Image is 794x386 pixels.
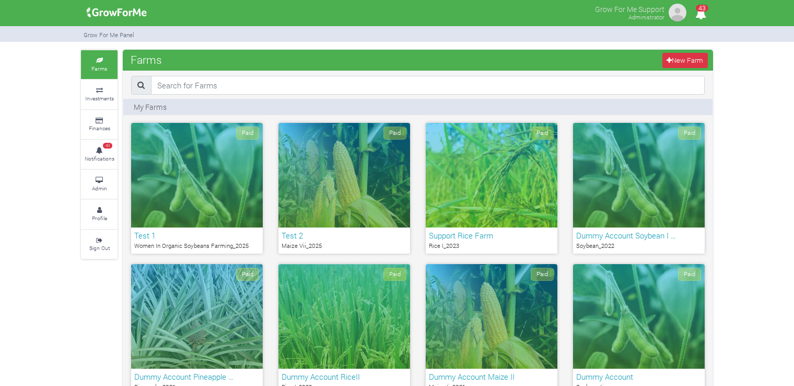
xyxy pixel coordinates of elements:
a: 43 Notifications [81,140,118,169]
p: My Farms [134,101,167,112]
span: Paid [531,127,554,140]
p: Grow For Me Support [595,2,664,15]
small: Farms [91,65,107,72]
img: growforme image [667,2,688,23]
a: Sign Out [81,230,118,259]
span: Paid [678,127,701,140]
img: growforme image [83,2,150,23]
small: Finances [89,124,110,132]
a: Profile [81,200,118,229]
a: New Farm [662,53,708,68]
a: Paid Dummy Account Soybean I … Soybean_2022 [573,123,705,254]
a: Paid Support Rice Farm Rice I_2023 [426,123,557,254]
span: Paid [678,268,701,281]
small: Investments [85,95,114,102]
p: Women In Organic Soybeans Farming_2025 [134,242,260,251]
i: Notifications [691,2,711,26]
h6: Dummy Account Maize II [429,372,554,381]
small: Profile [92,214,107,222]
p: Maize Vii_2025 [282,242,407,251]
h6: Test 2 [282,231,407,240]
small: Sign Out [89,244,110,252]
input: Search for Farms [151,76,705,95]
h6: Test 1 [134,231,260,240]
h6: Support Rice Farm [429,231,554,240]
a: 43 [691,10,711,20]
a: Farms [81,50,118,79]
span: 43 [696,5,708,12]
span: Paid [383,127,406,140]
h6: Dummy Account RiceII [282,372,407,381]
small: Administrator [628,13,664,21]
span: Paid [236,127,259,140]
small: Grow For Me Panel [84,31,134,39]
p: Soybean_2022 [576,242,702,251]
a: Paid Test 1 Women In Organic Soybeans Farming_2025 [131,123,263,254]
a: Finances [81,110,118,139]
a: Paid Test 2 Maize Vii_2025 [278,123,410,254]
span: Farms [128,49,165,70]
h6: Dummy Account Pineapple … [134,372,260,381]
a: Admin [81,170,118,199]
span: Paid [236,268,259,281]
p: Rice I_2023 [429,242,554,251]
span: Paid [383,268,406,281]
a: Investments [81,80,118,109]
span: Paid [531,268,554,281]
small: Admin [92,185,107,192]
small: Notifications [85,155,114,162]
span: 43 [103,143,112,149]
h6: Dummy Account [576,372,702,381]
h6: Dummy Account Soybean I … [576,231,702,240]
